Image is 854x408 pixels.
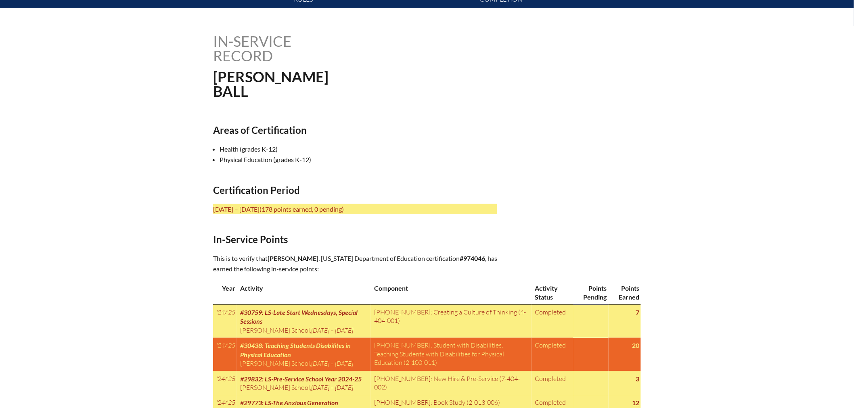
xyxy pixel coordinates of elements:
strong: 20 [632,341,639,349]
th: Activity [237,281,371,304]
th: Activity Status [532,281,573,304]
th: Year [213,281,237,304]
td: Completed [532,304,573,338]
span: #30438: Teaching Students Disabilites in Physical Education [240,341,351,358]
h2: Areas of Certification [213,124,497,136]
td: '24/'25 [213,304,237,338]
strong: 12 [632,399,639,406]
span: (178 points earned, 0 pending) [260,205,344,213]
th: Component [371,281,532,304]
b: #974046 [460,254,485,262]
p: [DATE] – [DATE] [213,204,497,214]
span: [DATE] – [DATE] [311,383,353,391]
td: '24/'25 [213,371,237,396]
td: '24/'25 [213,338,237,371]
strong: 3 [636,375,639,383]
span: [PERSON_NAME] School [240,383,310,391]
th: Points Earned [609,281,641,304]
h2: In-Service Points [213,233,497,245]
td: , [237,338,371,371]
span: [PERSON_NAME] School [240,359,310,367]
th: Points Pending [573,281,608,304]
span: [DATE] – [DATE] [311,359,353,367]
td: , [237,304,371,338]
span: #29832: LS-Pre-Service School Year 2024-25 [240,375,362,383]
td: Completed [532,371,573,396]
td: [PHONE_NUMBER]: New Hire & Pre-Service (7-404-002) [371,371,532,396]
td: [PHONE_NUMBER]: Student with Disabilities: Teaching Students with Disabilities for Physical Educa... [371,338,532,371]
span: #29773: LS-The Anxious Generation [240,399,338,406]
li: Health (grades K-12) [220,144,504,154]
span: [PERSON_NAME] [268,254,318,262]
h1: [PERSON_NAME] Ball [213,69,478,98]
p: This is to verify that , [US_STATE] Department of Education certification , has earned the follow... [213,253,497,274]
td: [PHONE_NUMBER]: Creating a Culture of Thinking (4-404-001) [371,304,532,338]
span: [DATE] – [DATE] [311,326,353,334]
span: #30759: LS-Late Start Wednesdays, Special Sessions [240,308,358,325]
td: Completed [532,338,573,371]
h1: In-service record [213,34,376,63]
strong: 7 [636,308,639,316]
td: , [237,371,371,396]
h2: Certification Period [213,184,497,196]
span: [PERSON_NAME] School [240,326,310,334]
li: Physical Education (grades K-12) [220,154,504,165]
